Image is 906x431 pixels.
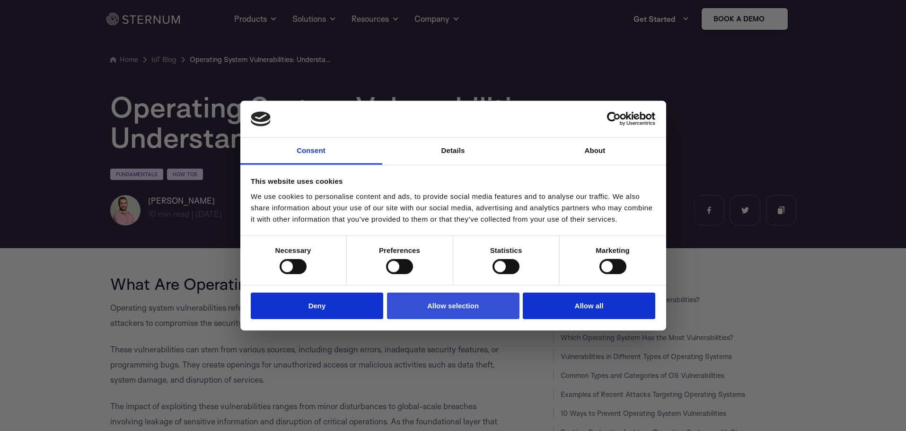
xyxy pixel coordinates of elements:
[387,292,519,319] button: Allow selection
[268,87,639,344] iframe: Popup CTA
[523,292,655,319] button: Allow all
[240,138,382,165] a: Consent
[524,138,666,165] a: About
[275,246,311,254] strong: Necessary
[251,111,271,126] img: logo
[596,246,630,254] strong: Marketing
[379,246,420,254] strong: Preferences
[251,191,655,225] div: We use cookies to personalise content and ads, to provide social media features and to analyse ou...
[251,292,383,319] button: Deny
[382,138,524,165] a: Details
[572,112,655,126] a: Usercentrics Cookiebot - opens in a new window
[251,176,655,187] div: This website uses cookies
[490,246,522,254] strong: Statistics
